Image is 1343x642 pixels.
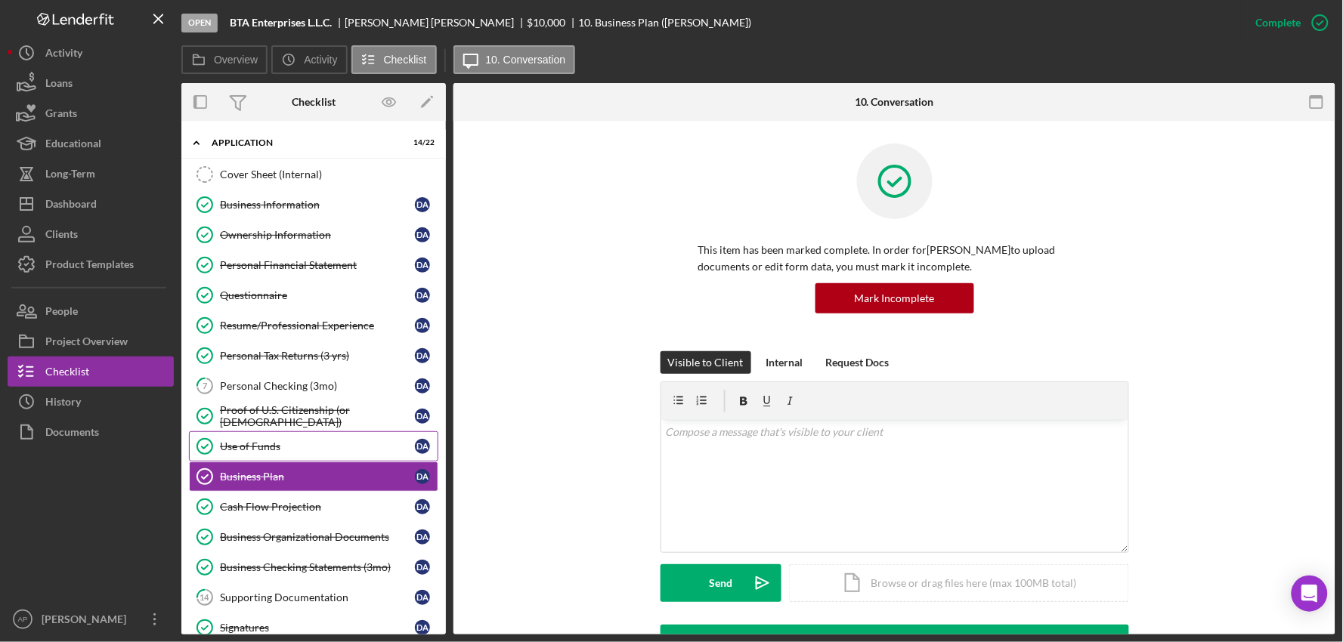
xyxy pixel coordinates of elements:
div: D A [415,560,430,575]
div: Clients [45,219,78,253]
div: Resume/Professional Experience [220,319,415,332]
label: Checklist [384,54,427,66]
div: Checklist [292,96,336,108]
div: Cash Flow Projection [220,501,415,513]
div: D A [415,197,430,212]
div: Business Checking Statements (3mo) [220,561,415,573]
button: Clients [8,219,174,249]
button: History [8,387,174,417]
div: Use of Funds [220,440,415,452]
div: D A [415,439,430,454]
button: Overview [181,45,268,74]
button: Documents [8,417,174,447]
button: Request Docs [818,351,897,374]
div: Proof of U.S. Citizenship (or [DEMOGRAPHIC_DATA]) [220,404,415,428]
div: 10. Conversation [855,96,934,108]
div: Grants [45,98,77,132]
a: 7Personal Checking (3mo)DA [189,371,438,401]
div: D A [415,227,430,242]
a: Proof of U.S. Citizenship (or [DEMOGRAPHIC_DATA])DA [189,401,438,431]
button: Long-Term [8,159,174,189]
div: Business Information [220,199,415,211]
text: AP [18,616,28,624]
div: Complete [1256,8,1301,38]
div: Open Intercom Messenger [1292,576,1328,612]
div: Business Plan [220,471,415,483]
div: D A [415,499,430,514]
div: Dashboard [45,189,97,223]
div: Ownership Information [220,229,415,241]
span: $10,000 [528,16,566,29]
div: Personal Checking (3mo) [220,380,415,392]
div: History [45,387,81,421]
button: Checklist [351,45,437,74]
div: Application [212,138,397,147]
div: Activity [45,38,82,72]
b: BTA Enterprises L.L.C. [230,17,332,29]
a: Business Checking Statements (3mo)DA [189,552,438,582]
div: 14 / 22 [407,138,435,147]
label: Overview [214,54,258,66]
button: AP[PERSON_NAME] [8,604,174,634]
div: 10. Business Plan ([PERSON_NAME]) [578,17,751,29]
button: Send [661,564,781,602]
tspan: 7 [203,381,208,390]
button: Complete [1241,8,1335,38]
a: 14Supporting DocumentationDA [189,582,438,613]
div: Business Organizational Documents [220,531,415,543]
a: Use of FundsDA [189,431,438,461]
div: Cover Sheet (Internal) [220,168,438,181]
div: Internal [766,351,803,374]
a: Cash Flow ProjectionDA [189,492,438,522]
div: D A [415,620,430,635]
div: D A [415,409,430,424]
a: Personal Financial StatementDA [189,250,438,280]
div: Visible to Client [668,351,744,374]
button: Grants [8,98,174,128]
a: Ownership InformationDA [189,220,438,250]
div: Send [709,564,732,602]
tspan: 14 [200,592,210,602]
div: D A [415,258,430,273]
div: People [45,296,78,330]
button: Checklist [8,356,174,387]
div: Signatures [220,622,415,634]
div: Checklist [45,356,89,390]
div: Documents [45,417,99,451]
button: Educational [8,128,174,159]
button: Activity [271,45,347,74]
button: Visible to Client [661,351,751,374]
div: D A [415,318,430,333]
a: Personal Tax Returns (3 yrs)DA [189,341,438,371]
div: D A [415,590,430,605]
div: Request Docs [826,351,890,374]
div: D A [415,288,430,303]
div: Product Templates [45,249,134,283]
div: Questionnaire [220,289,415,301]
button: Loans [8,68,174,98]
div: Personal Financial Statement [220,259,415,271]
div: Supporting Documentation [220,591,415,603]
button: Project Overview [8,326,174,356]
label: Activity [304,54,337,66]
div: Open [181,14,218,32]
a: Business InformationDA [189,190,438,220]
div: D A [415,378,430,394]
button: Product Templates [8,249,174,279]
button: People [8,296,174,326]
button: Internal [759,351,811,374]
button: Dashboard [8,189,174,219]
a: Activity [8,38,174,68]
label: 10. Conversation [486,54,566,66]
